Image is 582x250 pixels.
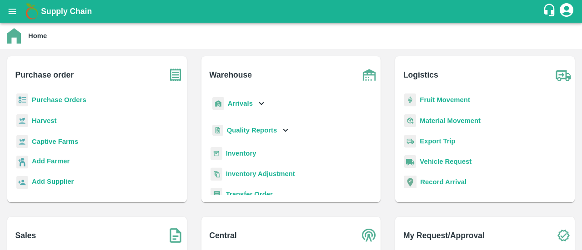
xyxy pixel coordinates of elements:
img: material [404,114,416,127]
b: Warehouse [209,69,252,81]
a: Inventory [226,150,256,157]
img: whTransfer [211,188,222,201]
img: warehouse [358,64,381,86]
a: Fruit Movement [420,96,470,103]
a: Inventory Adjustment [226,170,295,177]
b: Logistics [403,69,438,81]
b: My Request/Approval [403,229,485,242]
b: Home [28,32,47,39]
img: check [552,224,575,247]
img: whInventory [211,147,222,160]
img: logo [23,2,41,20]
b: Quality Reports [227,127,277,134]
a: Transfer Order [226,191,273,198]
img: central [358,224,381,247]
img: vehicle [404,155,416,168]
img: fruit [404,93,416,107]
b: Add Supplier [32,178,74,185]
a: Material Movement [420,117,481,124]
img: whArrival [212,97,224,110]
a: Record Arrival [420,178,467,186]
img: home [7,28,21,44]
a: Supply Chain [41,5,542,18]
img: purchase [164,64,187,86]
a: Harvest [32,117,56,124]
b: Arrivals [228,100,253,107]
b: Add Farmer [32,157,70,165]
b: Central [209,229,236,242]
img: delivery [404,135,416,148]
div: Arrivals [211,93,267,114]
a: Add Supplier [32,176,74,189]
a: Purchase Orders [32,96,86,103]
b: Sales [15,229,36,242]
img: soSales [164,224,187,247]
b: Purchase order [15,69,74,81]
a: Vehicle Request [420,158,472,165]
img: harvest [16,114,28,127]
img: recordArrival [404,176,416,188]
img: farmer [16,156,28,169]
div: Quality Reports [211,121,291,140]
a: Export Trip [420,137,455,145]
img: inventory [211,167,222,181]
button: open drawer [2,1,23,22]
a: Captive Farms [32,138,78,145]
img: truck [552,64,575,86]
img: qualityReport [212,125,223,136]
div: customer-support [542,3,558,20]
img: supplier [16,176,28,189]
img: reciept [16,93,28,107]
a: Add Farmer [32,156,70,168]
div: account of current user [558,2,575,21]
img: harvest [16,135,28,148]
b: Supply Chain [41,7,92,16]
